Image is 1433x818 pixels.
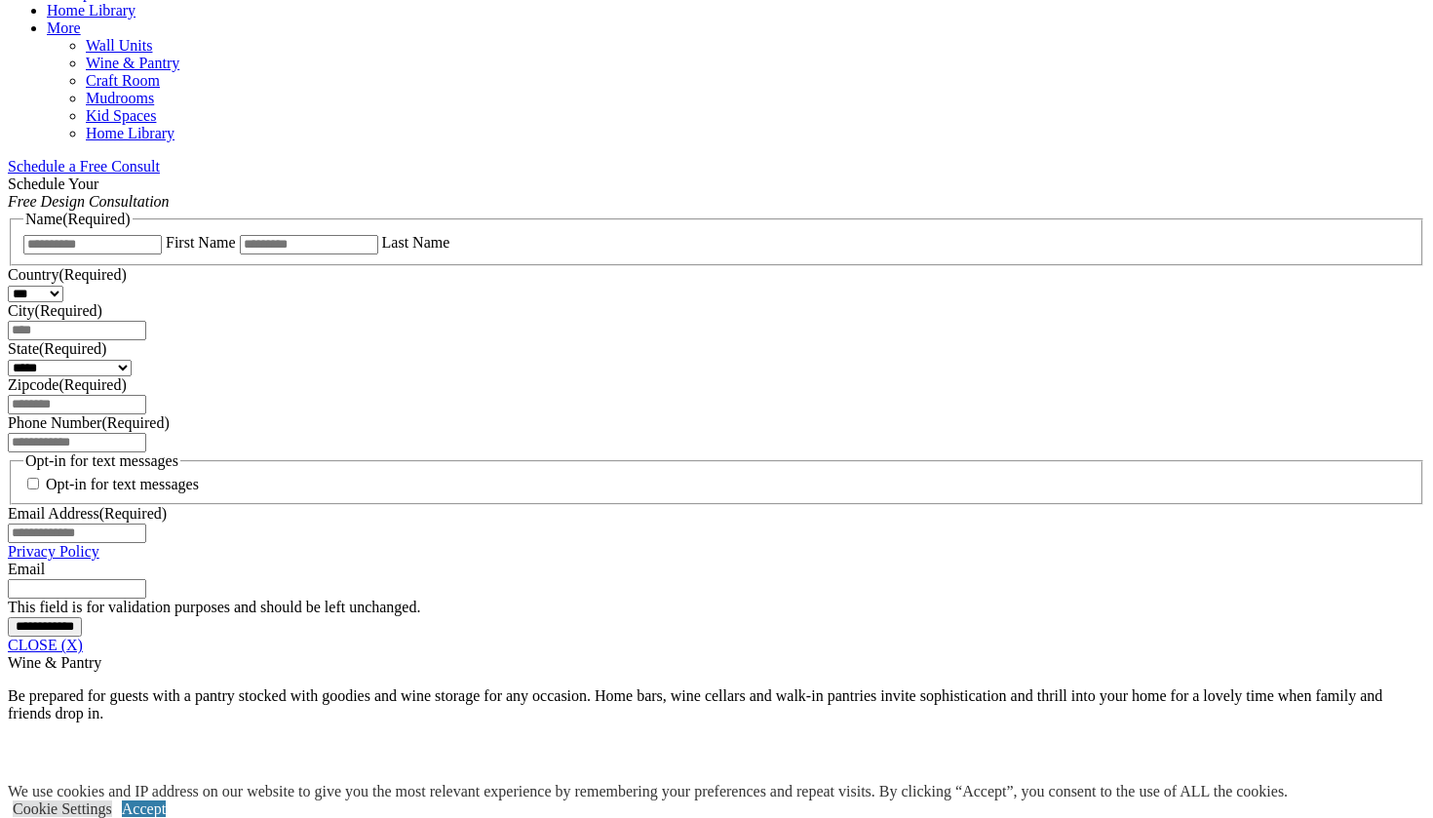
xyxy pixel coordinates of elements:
span: (Required) [58,376,126,393]
label: First Name [166,234,236,251]
div: This field is for validation purposes and should be left unchanged. [8,599,1425,616]
a: Mudrooms [86,90,154,106]
a: Schedule a Free Consult (opens a dropdown menu) [8,158,160,175]
label: Last Name [382,234,450,251]
a: Accept [122,800,166,817]
label: Phone Number [8,414,170,431]
legend: Name [23,211,133,228]
label: City [8,302,102,319]
a: Wine & Pantry [86,55,179,71]
a: Wall Units [86,37,152,54]
label: Zipcode [8,376,127,393]
a: CLOSE (X) [8,637,83,653]
legend: Opt-in for text messages [23,452,180,470]
span: (Required) [62,211,130,227]
a: Craft Room [86,72,160,89]
label: Email [8,561,45,577]
span: (Required) [101,414,169,431]
em: Free Design Consultation [8,193,170,210]
label: Opt-in for text messages [46,476,199,492]
label: Email Address [8,505,167,522]
span: (Required) [35,302,102,319]
a: Home Library [86,125,174,141]
span: (Required) [99,505,167,522]
span: Wine & Pantry [8,654,101,671]
a: Home Library [47,2,136,19]
a: Kid Spaces [86,107,156,124]
span: (Required) [39,340,106,357]
label: State [8,340,106,357]
span: (Required) [58,266,126,283]
p: Be prepared for guests with a pantry stocked with goodies and wine storage for any occasion. Home... [8,687,1425,722]
a: Cookie Settings [13,800,112,817]
span: Schedule Your [8,175,170,210]
div: We use cookies and IP address on our website to give you the most relevant experience by remember... [8,783,1288,800]
label: Country [8,266,127,283]
a: More menu text will display only on big screen [47,19,81,36]
a: Privacy Policy [8,543,99,560]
